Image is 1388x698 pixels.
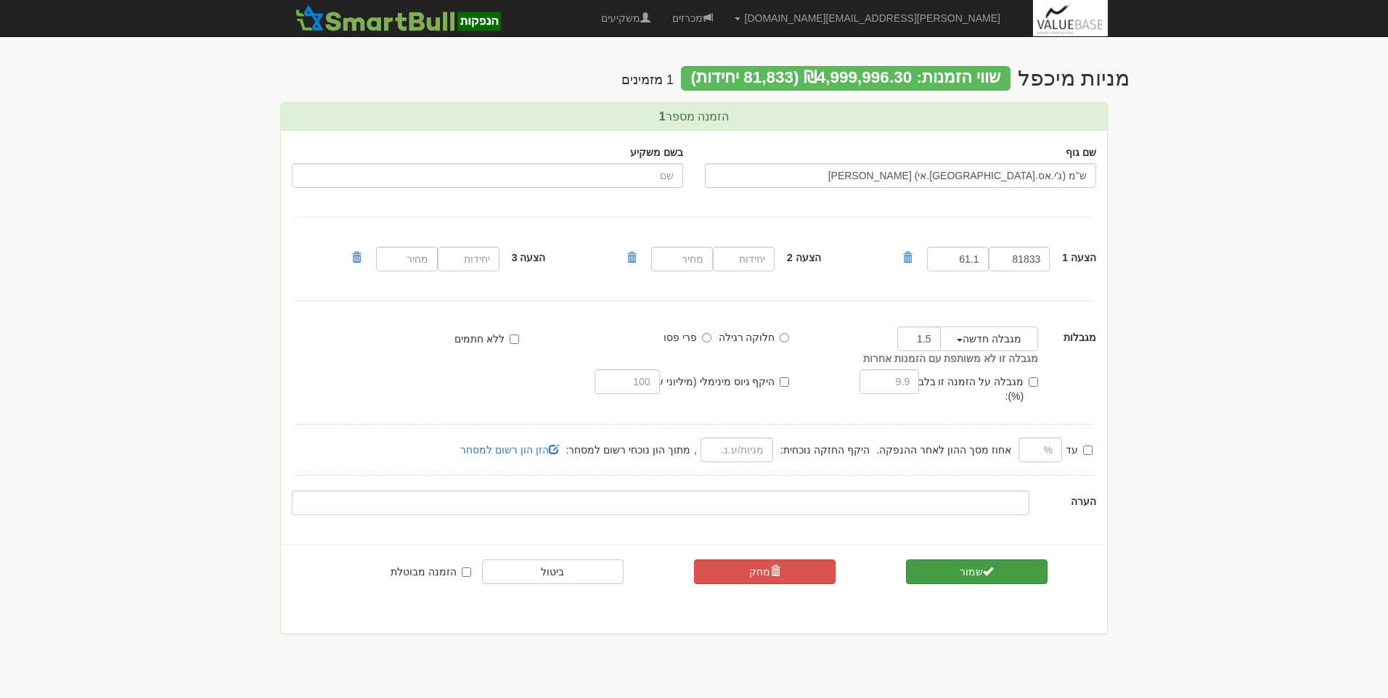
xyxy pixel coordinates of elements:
input: הזמנה מבוטלת [462,567,471,577]
a: ביטול [482,559,624,584]
input: % [897,327,941,351]
label: מגבלות [1064,330,1096,345]
input: מחיר [927,247,989,271]
input: היקף גיוס מינימלי (מיליוני ע.נ.): [780,377,789,387]
h4: 1 מזמינים [621,73,674,88]
label: הערה [1071,494,1096,509]
input: מחיר [651,247,713,271]
button: מגבלה חדשה [940,327,1038,351]
input: יחידות [713,247,775,271]
input: מחיר [376,247,438,271]
span: היקף החזקה נוכחית: [780,443,870,457]
input: 100 [595,369,659,394]
label: בשם משקיע [292,145,683,160]
input: יחידות [438,247,499,271]
input: יחידות [989,247,1050,271]
label: הצעה 2 [787,250,821,265]
input: פרי פסו [702,333,711,342]
a: הזן הון רשום למסחר [460,444,559,456]
img: SmartBull Logo [291,4,505,33]
h3: הזמנה מספר [292,110,1096,123]
label: עד [1066,443,1093,457]
label: פרי פסו [664,330,711,345]
input: שם [292,163,683,188]
input: מניות/ע.נ. [701,438,773,462]
div: , [281,435,1107,464]
input: עד [1083,446,1093,455]
label: היקף גיוס מינימלי (מיליוני ע.נ.): [641,374,790,389]
input: ללא חתמים [510,334,519,344]
label: מגבלה על הזמנה זו בלבד (%): [897,374,1038,403]
input: מגבלה על הזמנה זו בלבד (%): [1029,377,1038,387]
label: ללא חתמים [454,332,519,346]
label: מגבלה זו לא משותפת עם הזמנות אחרות [863,351,1038,366]
input: 9.9 [860,369,919,394]
label: הזמנה מבוטלת [391,564,471,579]
input: % [1018,438,1062,462]
input: חלוקה רגילה [780,333,789,342]
button: שמור [906,559,1048,584]
label: הצעה 1 [1062,250,1096,265]
span: מתוך הון נוכחי רשום למסחר: [566,443,690,457]
div: מיכפל טכנולוגיות - מניות (מיכפל) - הנפקה לציבור [1018,66,1130,90]
label: הצעה 3 [512,250,546,265]
label: שם גוף [712,145,1096,160]
input: שם גוף [705,163,1096,188]
label: חלוקה רגילה [719,330,790,345]
a: מחק [694,559,836,584]
div: שווי הזמנות: ₪4,999,996.30 (81,833 יחידות) [681,66,1011,91]
span: אחוז מסך ההון לאחר ההנפקה. [877,443,1011,457]
strong: 1 [659,110,666,123]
